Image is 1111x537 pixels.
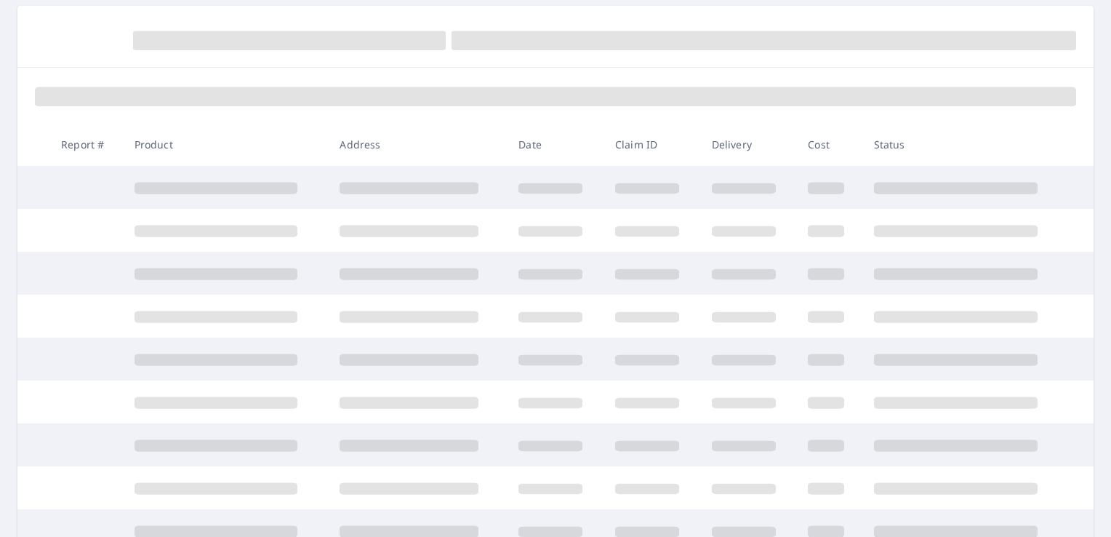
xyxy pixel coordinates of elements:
[49,123,123,166] th: Report #
[862,123,1068,166] th: Status
[328,123,507,166] th: Address
[507,123,603,166] th: Date
[700,123,797,166] th: Delivery
[603,123,700,166] th: Claim ID
[123,123,329,166] th: Product
[796,123,862,166] th: Cost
